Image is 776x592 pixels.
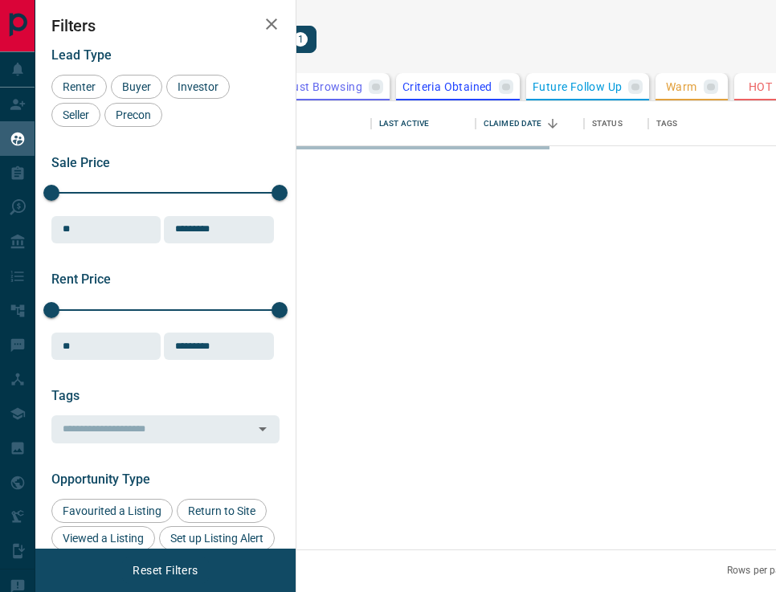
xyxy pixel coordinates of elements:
[51,472,150,487] span: Opportunity Type
[484,101,542,146] div: Claimed Date
[51,155,110,170] span: Sale Price
[371,101,476,146] div: Last Active
[165,532,269,545] span: Set up Listing Alert
[104,103,162,127] div: Precon
[51,272,111,287] span: Rent Price
[182,504,261,517] span: Return to Site
[533,81,622,92] p: Future Follow Up
[57,532,149,545] span: Viewed a Listing
[592,101,623,146] div: Status
[51,388,80,403] span: Tags
[110,108,157,121] span: Precon
[51,75,107,99] div: Renter
[243,101,371,146] div: Details
[177,499,267,523] div: Return to Site
[402,81,492,92] p: Criteria Obtained
[51,499,173,523] div: Favourited a Listing
[111,75,162,99] div: Buyer
[51,103,100,127] div: Seller
[51,526,155,550] div: Viewed a Listing
[166,75,230,99] div: Investor
[159,526,275,550] div: Set up Listing Alert
[295,34,306,45] span: 1
[286,81,362,92] p: Just Browsing
[476,101,584,146] div: Claimed Date
[379,101,429,146] div: Last Active
[57,80,101,93] span: Renter
[584,101,648,146] div: Status
[656,101,678,146] div: Tags
[666,81,697,92] p: Warm
[172,80,224,93] span: Investor
[51,16,280,35] h2: Filters
[251,418,274,440] button: Open
[57,108,95,121] span: Seller
[57,504,167,517] span: Favourited a Listing
[749,81,772,92] p: HOT
[541,112,564,135] button: Sort
[51,47,112,63] span: Lead Type
[116,80,157,93] span: Buyer
[122,557,208,584] button: Reset Filters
